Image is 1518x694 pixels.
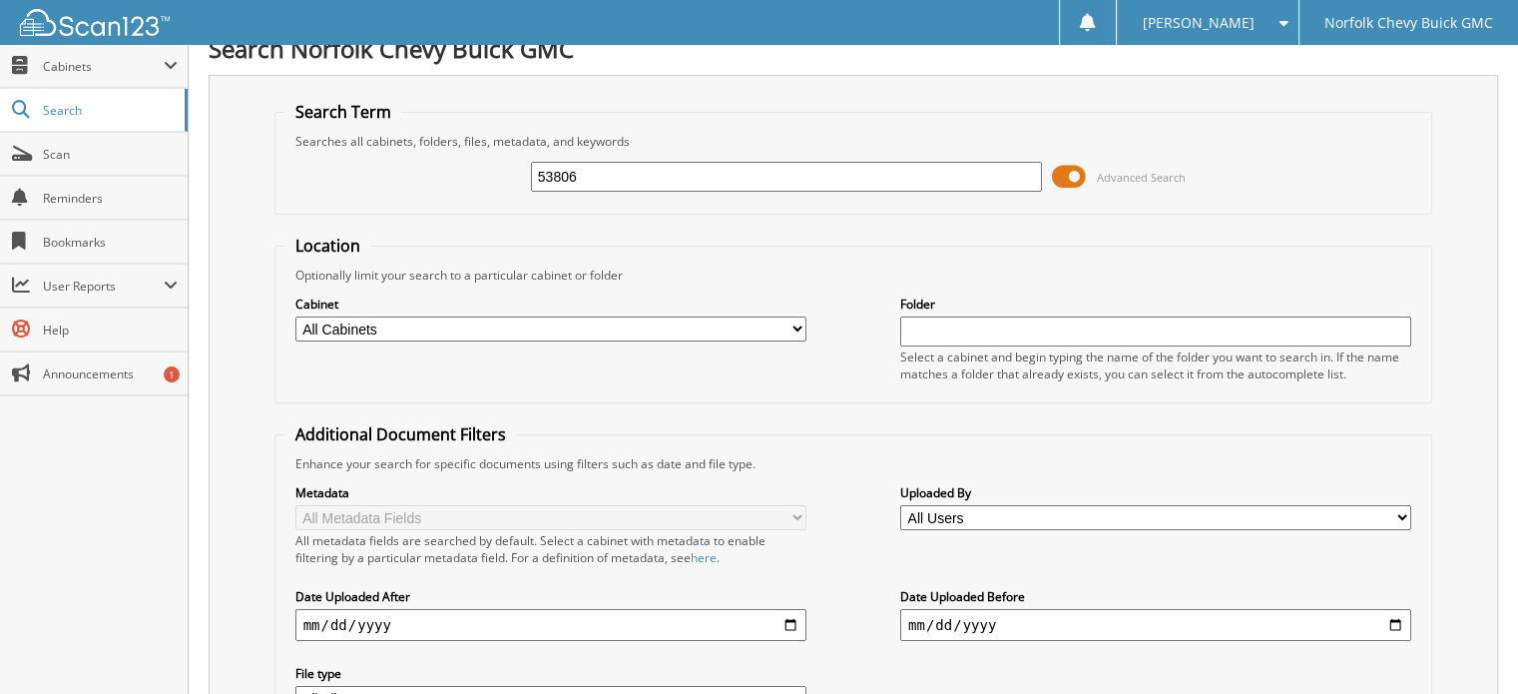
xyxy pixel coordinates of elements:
[43,146,178,163] span: Scan
[691,549,717,566] a: here
[1097,170,1186,185] span: Advanced Search
[1324,17,1493,29] span: Norfolk Chevy Buick GMC
[900,348,1411,382] div: Select a cabinet and begin typing the name of the folder you want to search in. If the name match...
[43,190,178,207] span: Reminders
[900,609,1411,641] input: end
[43,322,178,339] span: Help
[900,588,1411,605] label: Date Uploaded Before
[295,665,806,682] label: File type
[43,102,175,119] span: Search
[295,609,806,641] input: start
[43,365,178,382] span: Announcements
[285,423,516,445] legend: Additional Document Filters
[43,278,164,295] span: User Reports
[285,133,1422,150] div: Searches all cabinets, folders, files, metadata, and keywords
[43,234,178,251] span: Bookmarks
[900,484,1411,501] label: Uploaded By
[1142,17,1254,29] span: [PERSON_NAME]
[285,235,370,257] legend: Location
[285,267,1422,284] div: Optionally limit your search to a particular cabinet or folder
[285,455,1422,472] div: Enhance your search for specific documents using filters such as date and file type.
[900,296,1411,313] label: Folder
[295,296,806,313] label: Cabinet
[43,58,164,75] span: Cabinets
[20,9,170,36] img: scan123-logo-white.svg
[164,366,180,382] div: 1
[295,588,806,605] label: Date Uploaded After
[295,484,806,501] label: Metadata
[295,532,806,566] div: All metadata fields are searched by default. Select a cabinet with metadata to enable filtering b...
[209,32,1498,65] h1: Search Norfolk Chevy Buick GMC
[285,101,401,123] legend: Search Term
